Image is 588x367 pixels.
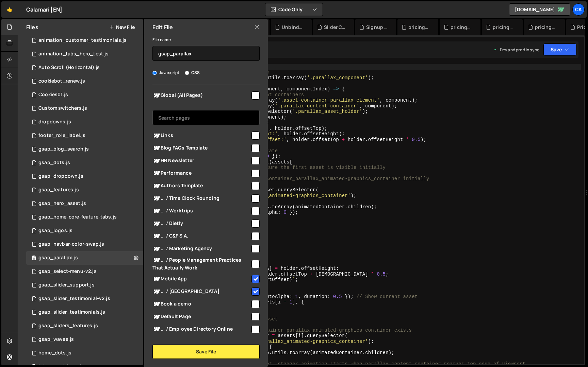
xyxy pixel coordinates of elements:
span: Default Page [152,313,250,321]
div: Slider Customers.js [324,24,346,31]
div: gsap_dots.js [38,160,70,166]
div: 2818/14189.js [26,251,143,265]
span: ... / C&F S.A. [152,232,250,240]
div: 2818/15667.js [26,278,143,292]
div: 2818/34279.js [26,346,143,360]
span: ... / Dietly [152,220,250,228]
span: HR Newsletter [152,157,250,165]
div: 2818/29474.js [26,129,143,142]
div: animation_customer_testimonials.js [38,37,127,43]
a: [DOMAIN_NAME] [509,3,570,16]
div: pricing_logic.js [493,24,514,31]
h2: Edit File [152,23,173,31]
label: Javascript [152,69,180,76]
h2: Files [26,23,38,31]
input: Javascript [152,71,157,75]
button: Save [543,43,576,56]
div: 2818/14186.js [26,238,143,251]
div: pricing_show_features.js [408,24,430,31]
div: 2818/13763.js [26,333,143,346]
div: 2818/14220.js [26,224,143,238]
span: Blog FAQs Template [152,144,250,152]
span: Links [152,132,250,140]
div: 2818/20966.js [26,47,143,61]
div: 2818/20132.js [26,210,143,224]
span: Global (All Pages) [152,91,250,100]
div: gsap_blog_search.js [38,146,89,152]
div: gsap_sliders_features.js [38,323,98,329]
div: footer_role_label.js [38,133,85,139]
div: pricing_selectors.js [451,24,472,31]
a: Ca [572,3,585,16]
div: gsap_slider_support.js [38,282,95,288]
div: gsap_hero_asset.js [38,200,86,207]
div: 2818/15677.js [26,197,143,210]
span: Performance [152,169,250,177]
span: ... / People Management Practices That Actually Work [152,256,250,271]
div: 2818/5802.js [26,102,143,115]
div: 2818/15649.js [26,170,143,183]
button: Code Only [265,3,323,16]
div: Custom switchers.js [38,105,87,111]
span: ... / Time Clock Rounding [152,194,250,203]
div: gsap_parallax.js [38,255,78,261]
div: gsap_slider_testimonial-v2.js [38,296,110,302]
div: dropdowns.js [38,119,71,125]
span: ... / Employee Directory Online [152,325,250,333]
div: 2818/16378.js [26,319,143,333]
input: Name [152,46,260,61]
div: gsap_home-core-feature-tabs.js [38,214,117,220]
span: ... / Worktrips [152,207,250,215]
span: ... / Marketing Agency [152,245,250,253]
div: cookiebot_renew.js [38,78,85,84]
label: File name [152,36,171,43]
div: 2818/11555.js [26,88,143,102]
div: 2818/20133.js [26,292,143,305]
div: 2818/14190.js [26,305,143,319]
div: Calamari [EN] [26,5,62,14]
span: Book a demo [152,300,250,308]
label: CSS [185,69,200,76]
div: 2818/4789.js [26,115,143,129]
div: Signup form.js [366,24,388,31]
div: Cookies01.js [38,92,68,98]
button: New File [109,24,135,30]
div: Unbind touch from sliders.js [282,24,304,31]
div: gsap_waves.js [38,336,74,343]
span: ... / [GEOGRAPHIC_DATA] [152,287,250,296]
div: animation_tabs_hero_test.js [38,51,109,57]
div: gsap_dropdown.js [38,173,83,179]
div: pricing_drawer_mobile.js [535,24,557,31]
div: gsap_navbar-color-swap.js [38,241,104,247]
div: 2818/6726.js [26,61,143,74]
div: 2818/46998.js [26,142,143,156]
div: gsap_slider_testimonials.js [38,309,105,315]
div: 2818/20407.js [26,156,143,170]
div: gsap_logos.js [38,228,72,234]
div: Auto Scroll (Horizontal).js [38,65,100,71]
div: 2818/18525.js [26,74,143,88]
input: Search pages [152,110,260,125]
div: Dev and prod in sync [493,47,539,53]
div: home_dots.js [38,350,71,356]
div: 2818/14191.js [26,183,143,197]
input: CSS [185,71,189,75]
span: Authors Template [152,182,250,190]
div: gsap_features.js [38,187,79,193]
button: Save File [152,345,260,359]
div: 2818/13764.js [26,265,143,278]
div: 2818/18172.js [26,34,143,47]
a: 🤙 [1,1,18,18]
span: 11 [32,256,36,261]
div: gsap_select-menu-v2.js [38,268,97,275]
span: Mobile App [152,275,250,283]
